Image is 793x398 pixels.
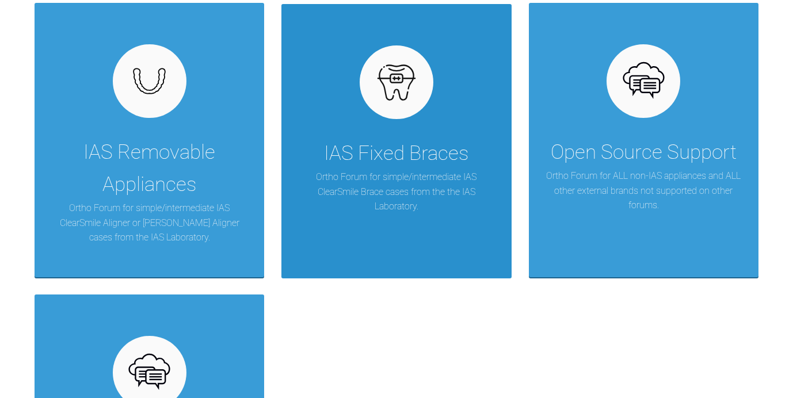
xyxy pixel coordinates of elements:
[551,136,737,169] div: Open Source Support
[35,3,264,277] a: IAS Removable AppliancesOrtho Forum for simple/intermediate IAS ClearSmile Aligner or [PERSON_NAM...
[529,3,758,277] a: Open Source SupportOrtho Forum for ALL non-IAS appliances and ALL other external brands not suppo...
[52,136,247,201] div: IAS Removable Appliances
[299,170,494,214] p: Ortho Forum for simple/intermediate IAS ClearSmile Brace cases from the the IAS Laboratory.
[127,64,171,98] img: removables.927eaa4e.svg
[375,60,419,105] img: fixed.9f4e6236.svg
[52,201,247,245] p: Ortho Forum for simple/intermediate IAS ClearSmile Aligner or [PERSON_NAME] Aligner cases from th...
[546,169,741,213] p: Ortho Forum for ALL non-IAS appliances and ALL other external brands not supported on other forums.
[127,351,171,395] img: opensource.6e495855.svg
[281,3,511,277] a: IAS Fixed BracesOrtho Forum for simple/intermediate IAS ClearSmile Brace cases from the the IAS L...
[324,137,468,170] div: IAS Fixed Braces
[622,59,666,104] img: opensource.6e495855.svg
